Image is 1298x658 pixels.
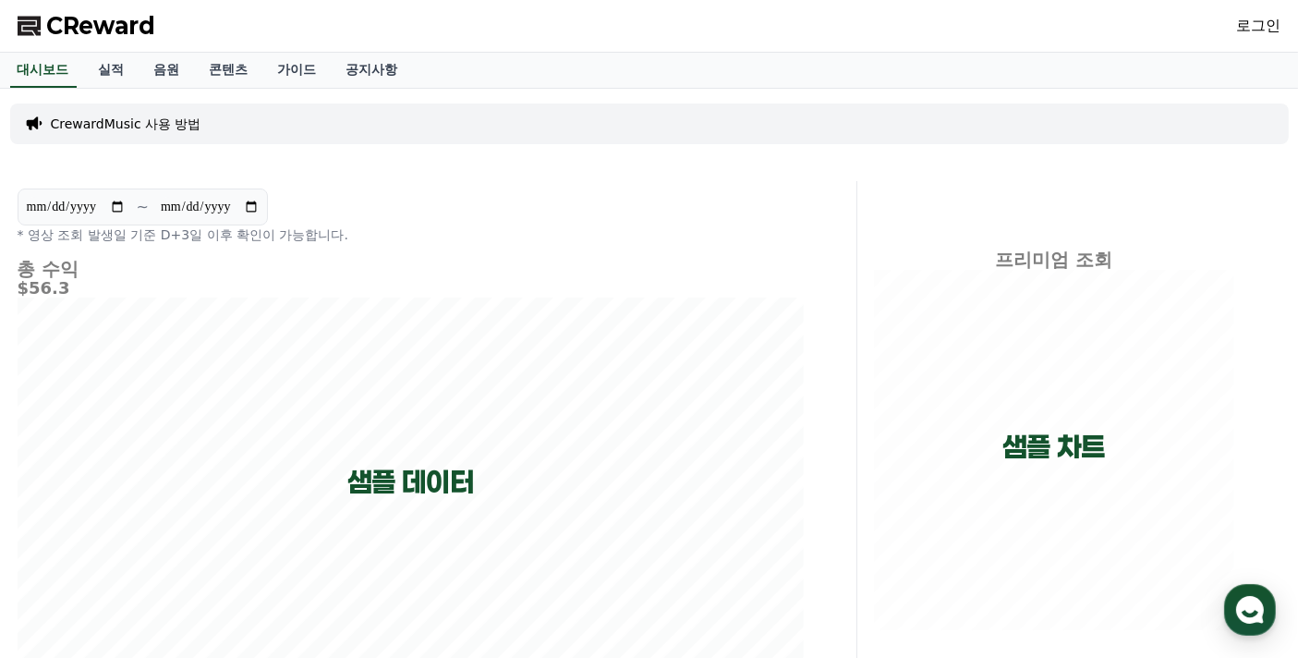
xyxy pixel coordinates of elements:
span: CReward [47,11,156,41]
a: 대시보드 [10,53,77,88]
p: 샘플 데이터 [347,466,474,499]
span: 설정 [285,532,308,547]
a: 실적 [84,53,140,88]
a: 설정 [238,505,355,551]
a: CrewardMusic 사용 방법 [51,115,201,133]
a: 로그인 [1237,15,1281,37]
h4: 총 수익 [18,259,805,279]
a: CReward [18,11,156,41]
a: 가이드 [263,53,332,88]
a: 홈 [6,505,122,551]
span: 홈 [58,532,69,547]
a: 공지사항 [332,53,413,88]
span: 대화 [169,533,191,548]
p: ~ [137,196,149,218]
p: 샘플 차트 [1003,431,1106,464]
a: 음원 [140,53,195,88]
h5: $56.3 [18,279,805,298]
h4: 프리미엄 조회 [872,250,1237,270]
a: 콘텐츠 [195,53,263,88]
a: 대화 [122,505,238,551]
p: * 영상 조회 발생일 기준 D+3일 이후 확인이 가능합니다. [18,225,805,244]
